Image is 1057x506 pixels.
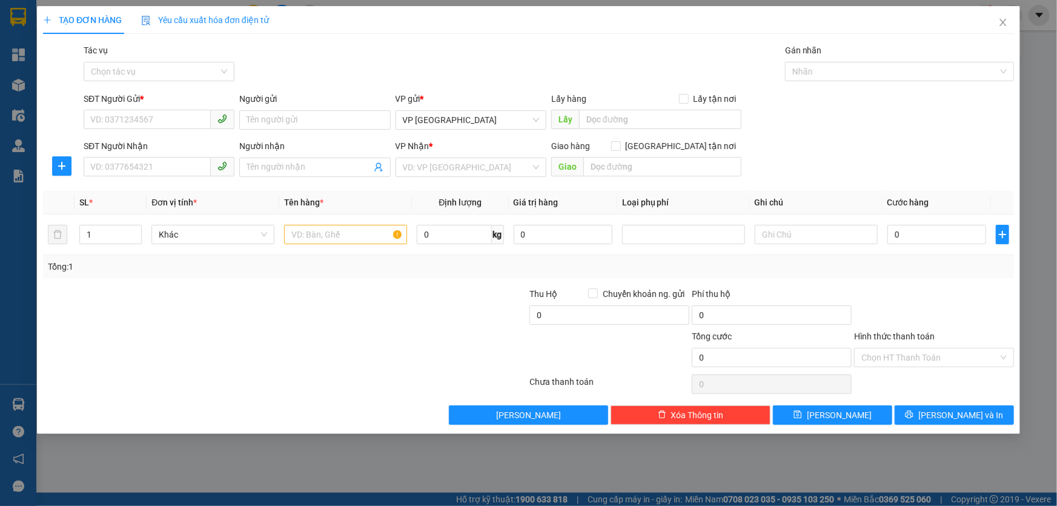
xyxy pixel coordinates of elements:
[403,111,539,129] span: VP Xuân Giang
[492,225,504,244] span: kg
[43,16,51,24] span: plus
[598,287,689,301] span: Chuyển khoản ng. gửi
[284,198,323,207] span: Tên hàng
[48,225,67,244] button: delete
[141,15,269,25] span: Yêu cầu xuất hóa đơn điện tử
[579,110,741,129] input: Dọc đường
[671,408,724,422] span: Xóa Thông tin
[785,45,822,55] label: Gán nhãn
[439,198,482,207] span: Định lượng
[621,139,741,153] span: [GEOGRAPHIC_DATA] tận nơi
[396,141,429,151] span: VP Nhận
[773,405,892,425] button: save[PERSON_NAME]
[514,198,558,207] span: Giá trị hàng
[217,161,227,171] span: phone
[887,198,929,207] span: Cước hàng
[159,225,267,244] span: Khác
[617,191,750,215] th: Loại phụ phí
[141,16,151,25] img: icon
[529,289,557,299] span: Thu Hộ
[755,225,878,244] input: Ghi Chú
[906,410,914,420] span: printer
[84,139,234,153] div: SĐT Người Nhận
[113,30,506,45] li: Cổ Đạm, xã [GEOGRAPHIC_DATA], [GEOGRAPHIC_DATA]
[807,408,872,422] span: [PERSON_NAME]
[84,45,108,55] label: Tác vụ
[239,139,390,153] div: Người nhận
[998,18,1008,27] span: close
[895,405,1014,425] button: printer[PERSON_NAME] và In
[53,156,72,176] button: plus
[79,198,89,207] span: SL
[551,157,583,176] span: Giao
[854,331,935,341] label: Hình thức thanh toán
[53,161,71,171] span: plus
[15,88,181,128] b: GỬI : VP [GEOGRAPHIC_DATA]
[692,331,732,341] span: Tổng cước
[996,230,1009,239] span: plus
[551,94,586,104] span: Lấy hàng
[514,225,612,244] input: 0
[396,92,546,105] div: VP gửi
[374,162,383,172] span: user-add
[551,141,590,151] span: Giao hàng
[284,225,407,244] input: VD: Bàn, Ghế
[217,114,227,124] span: phone
[529,375,691,396] div: Chưa thanh toán
[84,92,234,105] div: SĐT Người Gửi
[449,405,609,425] button: [PERSON_NAME]
[750,191,883,215] th: Ghi chú
[919,408,1004,422] span: [PERSON_NAME] và In
[551,110,579,129] span: Lấy
[692,287,852,305] div: Phí thu hộ
[48,260,408,273] div: Tổng: 1
[496,408,561,422] span: [PERSON_NAME]
[996,225,1009,244] button: plus
[43,15,122,25] span: TẠO ĐƠN HÀNG
[113,45,506,60] li: Hotline: 1900252555
[15,15,76,76] img: logo.jpg
[583,157,741,176] input: Dọc đường
[794,410,802,420] span: save
[658,410,666,420] span: delete
[151,198,197,207] span: Đơn vị tính
[239,92,390,105] div: Người gửi
[611,405,770,425] button: deleteXóa Thông tin
[986,6,1020,40] button: Close
[689,92,741,105] span: Lấy tận nơi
